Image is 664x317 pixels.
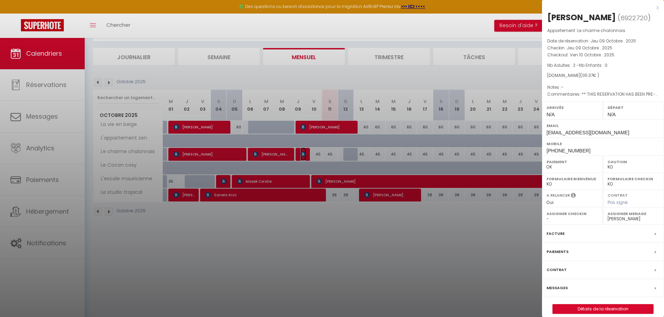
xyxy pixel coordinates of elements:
label: Assigner Checkin [547,210,598,217]
label: Départ [608,104,659,111]
i: Sélectionner OUI si vous souhaiter envoyer les séquences de messages post-checkout [571,192,576,200]
p: Checkout : [547,51,659,58]
span: ( ) [618,13,651,23]
span: [EMAIL_ADDRESS][DOMAIN_NAME] [547,130,629,135]
span: 6922720 [620,14,648,22]
button: Détails de la réservation [552,304,654,314]
label: Messages [547,284,568,292]
span: Le charme chalonnais [577,27,625,33]
label: Email [547,122,659,129]
span: N/A [547,112,555,117]
span: Jeu 09 Octobre . 2025 [567,45,612,51]
label: Facture [547,230,565,237]
label: Arrivée [547,104,598,111]
p: Commentaires : [547,91,659,98]
span: Pas signé [608,199,628,205]
p: Date de réservation : [547,38,659,45]
span: Ven 10 Octobre . 2025 [570,52,615,58]
label: Formulaire Bienvenue [547,175,598,182]
span: Nb Enfants : 0 [579,62,608,68]
label: A relancer [547,192,570,198]
span: - [561,84,564,90]
label: Caution [608,158,659,165]
label: Assigner Menage [608,210,659,217]
p: Checkin : [547,45,659,51]
label: Contrat [547,266,567,274]
span: [PHONE_NUMBER] [547,148,590,153]
span: N/A [608,112,616,117]
div: [DOMAIN_NAME] [547,72,659,79]
span: ( € ) [580,72,599,78]
div: [PERSON_NAME] [547,12,616,23]
label: Paiement [547,158,598,165]
p: Appartement : [547,27,659,34]
span: Jeu 09 Octobre . 2025 [590,38,636,44]
span: Nb Adultes : 2 - [547,62,608,68]
div: x [542,3,659,12]
label: Formulaire Checkin [608,175,659,182]
p: Notes : [547,84,659,91]
span: 95.37 [582,72,593,78]
label: Contrat [608,192,628,197]
label: Mobile [547,140,659,147]
label: Paiements [547,248,568,255]
a: Détails de la réservation [553,304,653,314]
